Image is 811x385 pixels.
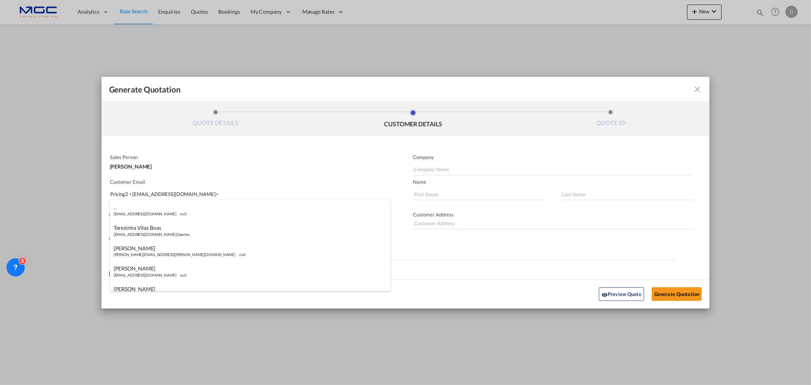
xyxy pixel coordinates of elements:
li: QUOTE ID [512,110,709,130]
p: CC Emails [109,236,676,242]
span: Generate Quotation [109,84,181,94]
p: Contact [109,212,389,218]
li: QUOTE DETAILS [117,110,314,130]
input: First Name [413,189,548,200]
input: Contact Number [109,218,389,229]
span: Customer Address [413,212,454,218]
p: Sales Person [110,154,389,160]
p: Name [413,179,710,185]
button: icon-eyePreview Quote [599,287,644,301]
button: Generate Quotation [652,287,702,301]
li: CUSTOMER DETAILS [314,110,512,130]
input: Last Name [560,189,695,200]
md-dialog: Generate QuotationQUOTE ... [102,77,710,309]
iframe: Chat [6,345,32,374]
input: Search by Customer Name/Email Id/Company [110,189,390,200]
md-chips-wrap: Chips container. Enter the text area, then type text, and press enter to add a chip. [109,245,676,260]
input: Company Name [414,164,692,175]
input: Customer Address [413,218,695,229]
md-checkbox: Checkbox No Ink [109,270,200,278]
md-icon: icon-eye [602,292,608,298]
p: Customer Email [110,179,390,185]
div: [PERSON_NAME] [110,160,389,169]
p: Company [413,154,692,160]
md-icon: icon-close fg-AAA8AD cursor m-0 [693,85,702,94]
